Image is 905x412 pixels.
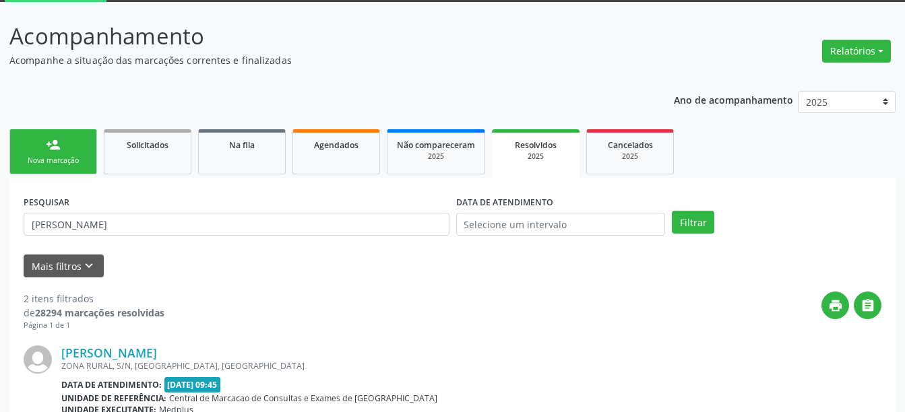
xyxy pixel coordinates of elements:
[61,379,162,390] b: Data de atendimento:
[61,392,166,404] b: Unidade de referência:
[828,298,843,313] i: print
[24,320,164,331] div: Página 1 de 1
[24,213,449,236] input: Nome, CNS
[46,137,61,152] div: person_add
[456,213,666,236] input: Selecione um intervalo
[20,156,87,166] div: Nova marcação
[164,377,221,392] span: [DATE] 09:45
[9,53,630,67] p: Acompanhe a situação das marcações correntes e finalizadas
[821,291,849,319] button: print
[861,298,875,313] i: 
[501,151,570,162] div: 2025
[397,139,475,151] span: Não compareceram
[169,392,437,404] span: Central de Marcacao de Consultas e Exames de [GEOGRAPHIC_DATA]
[24,345,52,374] img: img
[82,259,96,273] i: keyboard_arrow_down
[61,360,881,372] div: ZONA RURAL, S/N, [GEOGRAPHIC_DATA], [GEOGRAPHIC_DATA]
[314,139,358,151] span: Agendados
[229,139,255,151] span: Na fila
[822,40,891,63] button: Relatórios
[9,20,630,53] p: Acompanhamento
[35,306,164,319] strong: 28294 marcações resolvidas
[674,91,793,108] p: Ano de acompanhamento
[854,291,881,319] button: 
[24,192,69,213] label: PESQUISAR
[127,139,168,151] span: Solicitados
[24,254,104,278] button: Mais filtroskeyboard_arrow_down
[24,291,164,306] div: 2 itens filtrados
[515,139,557,151] span: Resolvidos
[608,139,653,151] span: Cancelados
[61,345,157,360] a: [PERSON_NAME]
[24,306,164,320] div: de
[456,192,553,213] label: DATA DE ATENDIMENTO
[672,211,714,234] button: Filtrar
[397,151,475,162] div: 2025
[596,151,664,162] div: 2025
